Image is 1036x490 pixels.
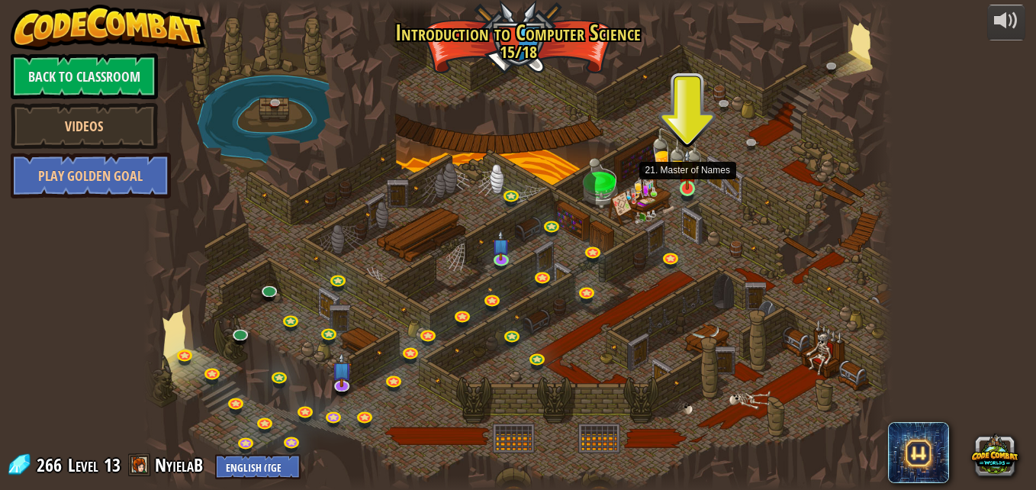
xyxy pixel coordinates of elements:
[104,453,121,477] span: 13
[331,352,352,387] img: level-banner-unstarted-subscriber.png
[68,453,98,478] span: Level
[11,5,206,50] img: CodeCombat - Learn how to code by playing a game
[37,453,66,477] span: 266
[987,5,1025,40] button: Adjust volume
[492,230,510,261] img: level-banner-unstarted-subscriber.png
[678,149,696,189] img: level-banner-started.png
[155,453,208,477] a: NyielaB
[11,153,171,198] a: Play Golden Goal
[11,103,158,149] a: Videos
[11,53,158,99] a: Back to Classroom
